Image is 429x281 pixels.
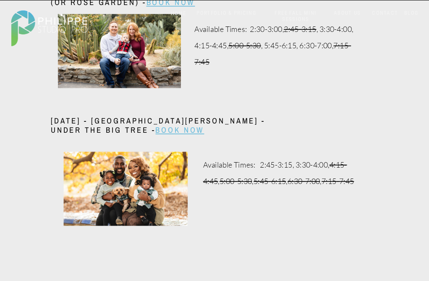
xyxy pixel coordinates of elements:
[194,10,259,16] a: PORTFOLIO & PRICING
[403,10,421,16] a: BLOG
[332,10,362,16] a: ABOUT US
[266,10,325,23] a: FREE FALL MINI SESSIONS
[228,41,261,50] strike: 5:00-5:30
[51,116,275,137] h3: [DATE] - [GEOGRAPHIC_DATA][PERSON_NAME] - Under the Big Tree -
[194,21,355,71] div: Available Times: 2:30-3:00, , 3:30-4:00, 4:15-4:45, , 5:45-6:15, 6:30-7:00,
[322,176,354,186] strike: 7:15-7:45
[203,160,347,186] strike: 4:15-4:45
[220,176,252,186] strike: 5:00-5:30
[155,125,204,136] a: Book Now
[194,41,351,67] strike: 7:15-7:45
[284,24,316,34] strike: 2:45-3:15
[203,156,364,189] div: Available Times: 2:45-3:15, 3:30-4:00, , , , ,
[370,10,400,16] a: CONTACT
[288,176,320,186] strike: 6:30-7:00
[163,10,194,17] a: HOME
[254,176,286,186] strike: 5:45-6:15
